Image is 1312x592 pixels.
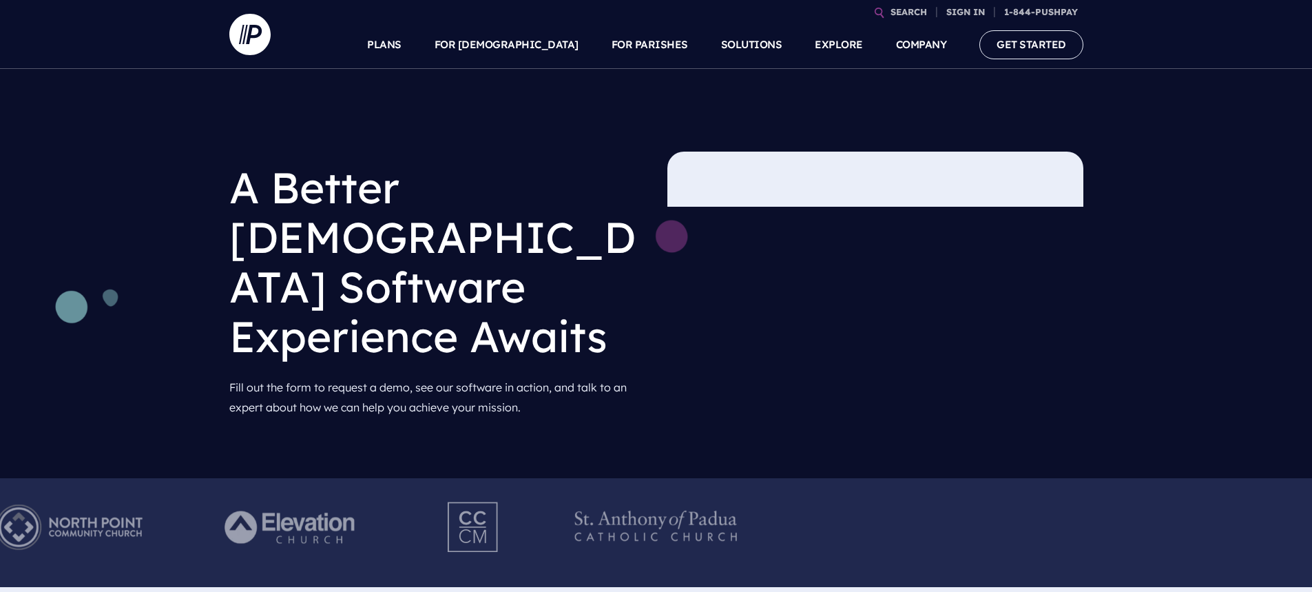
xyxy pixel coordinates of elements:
a: FOR PARISHES [612,21,688,69]
a: FOR [DEMOGRAPHIC_DATA] [435,21,579,69]
a: EXPLORE [815,21,863,69]
img: Pushpay_Logo__CCM [419,489,528,565]
p: Fill out the form to request a demo, see our software in action, and talk to an expert about how ... [229,372,645,423]
a: GET STARTED [979,30,1083,59]
a: COMPANY [896,21,947,69]
a: PLANS [367,21,402,69]
a: SOLUTIONS [721,21,782,69]
img: Pushpay_Logo__StAnthony [561,489,751,565]
img: Pushpay_Logo__Elevation [197,489,386,565]
h1: A Better [DEMOGRAPHIC_DATA] Software Experience Awaits [229,152,645,372]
